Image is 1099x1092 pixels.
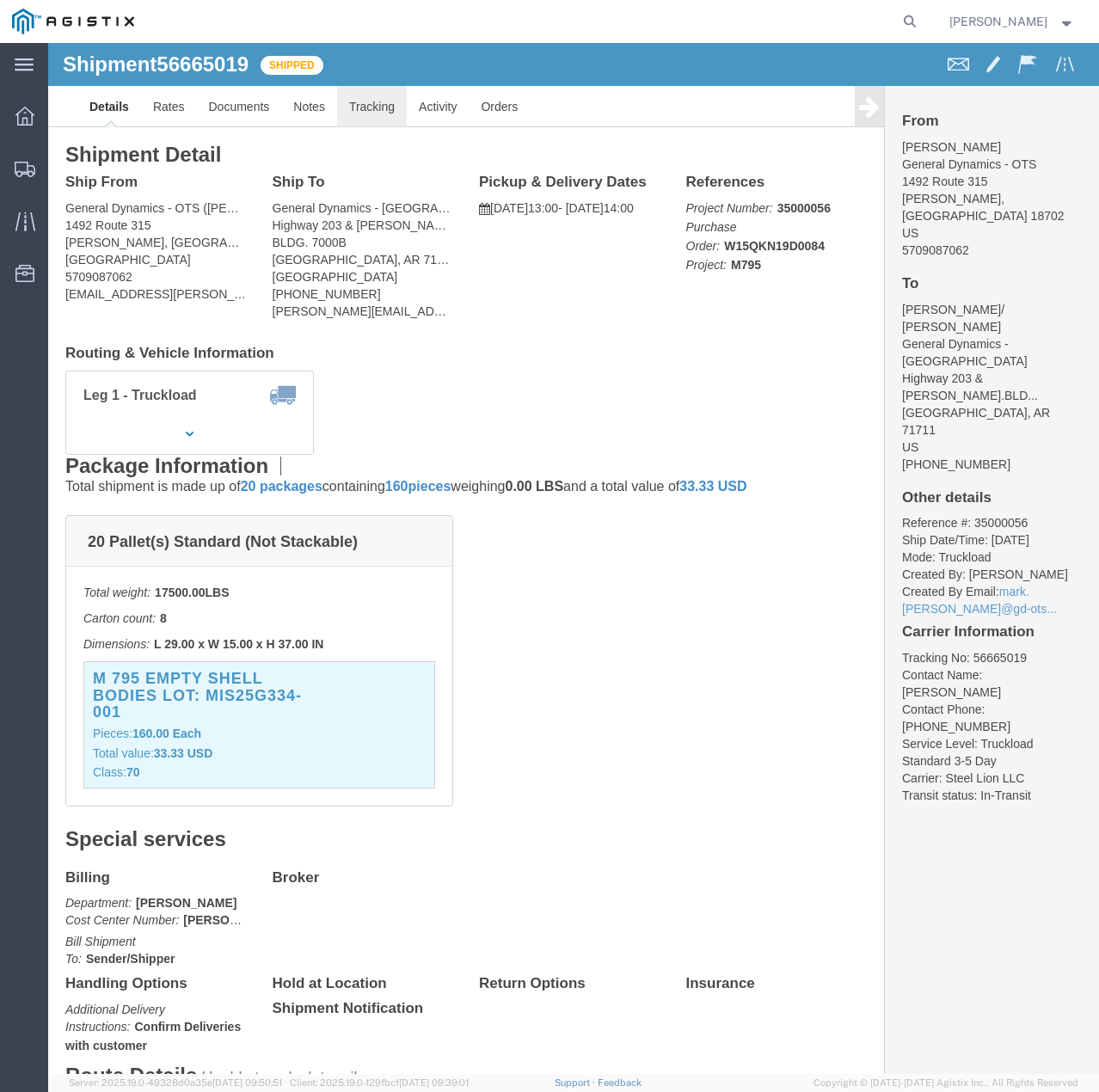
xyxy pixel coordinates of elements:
span: Copyright © [DATE]-[DATE] Agistix Inc., All Rights Reserved [814,1076,1078,1090]
span: Server: 2025.19.0-49328d0a35e [69,1077,282,1088]
a: Support [555,1077,598,1088]
span: [DATE] 09:50:51 [212,1077,282,1088]
span: Eric Timmerman [949,12,1047,31]
a: Feedback [598,1077,642,1088]
img: logo [12,9,134,34]
span: [DATE] 09:39:01 [399,1077,469,1088]
iframe: FS Legacy Container [48,43,1099,1074]
button: [PERSON_NAME] [949,11,1076,32]
span: Client: 2025.19.0-129fbcf [290,1077,469,1088]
